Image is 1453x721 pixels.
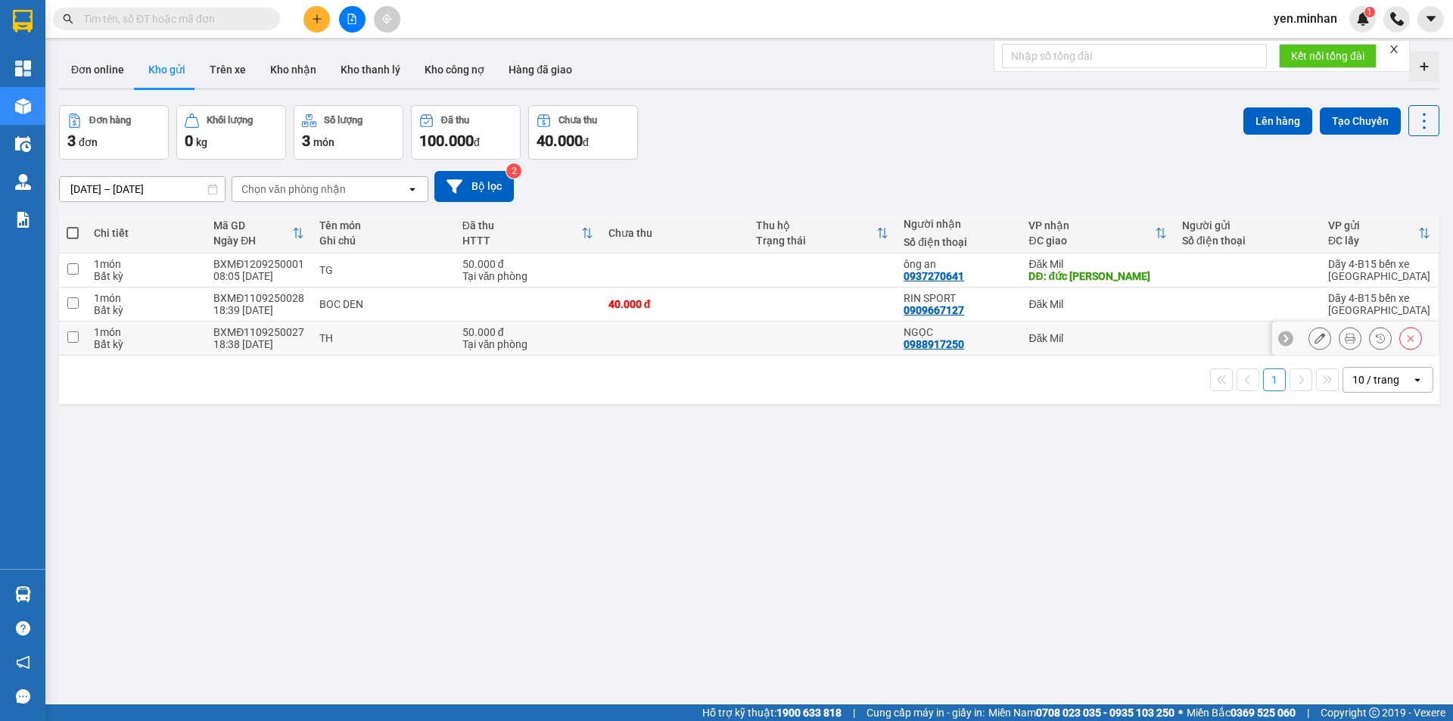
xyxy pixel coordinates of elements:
[441,115,469,126] div: Đã thu
[853,704,855,721] span: |
[94,304,198,316] div: Bất kỳ
[702,704,842,721] span: Hỗ trợ kỹ thuật:
[15,61,31,76] img: dashboard-icon
[198,51,258,88] button: Trên xe
[748,213,896,253] th: Toggle SortBy
[13,10,33,33] img: logo-vxr
[59,51,136,88] button: Đơn online
[867,704,985,721] span: Cung cấp máy in - giấy in:
[1036,707,1175,719] strong: 0708 023 035 - 0935 103 250
[1352,372,1399,387] div: 10 / trang
[313,136,334,148] span: món
[411,105,521,160] button: Đã thu100.000đ
[1367,7,1372,17] span: 1
[1424,12,1438,26] span: caret-down
[213,258,304,270] div: BXMĐ1209250001
[419,132,474,150] span: 100.000
[213,292,304,304] div: BXMĐ1109250028
[15,586,31,602] img: warehouse-icon
[1182,235,1313,247] div: Số điện thoại
[15,136,31,152] img: warehouse-icon
[328,51,412,88] button: Kho thanh lý
[904,292,1013,304] div: RIN SPORT
[1262,9,1349,28] span: yen.minhan
[303,6,330,33] button: plus
[434,171,514,202] button: Bộ lọc
[608,298,741,310] div: 40.000 đ
[904,304,964,316] div: 0909667127
[462,338,593,350] div: Tại văn phòng
[608,227,741,239] div: Chưa thu
[1328,219,1418,232] div: VP gửi
[462,219,581,232] div: Đã thu
[988,704,1175,721] span: Miền Nam
[381,14,392,24] span: aim
[347,14,357,24] span: file-add
[462,270,593,282] div: Tại văn phòng
[558,115,597,126] div: Chưa thu
[59,105,169,160] button: Đơn hàng3đơn
[79,136,98,148] span: đơn
[1409,51,1439,82] div: Tạo kho hàng mới
[319,235,446,247] div: Ghi chú
[1321,213,1438,253] th: Toggle SortBy
[213,304,304,316] div: 18:39 [DATE]
[1308,327,1331,350] div: Sửa đơn hàng
[1231,707,1296,719] strong: 0369 525 060
[455,213,601,253] th: Toggle SortBy
[16,655,30,670] span: notification
[1028,258,1166,270] div: Đăk Mil
[94,227,198,239] div: Chi tiết
[406,183,418,195] svg: open
[1291,48,1364,64] span: Kết nối tổng đài
[496,51,584,88] button: Hàng đã giao
[94,338,198,350] div: Bất kỳ
[16,621,30,636] span: question-circle
[537,132,583,150] span: 40.000
[15,98,31,114] img: warehouse-icon
[462,258,593,270] div: 50.000 đ
[1243,107,1312,135] button: Lên hàng
[319,264,446,276] div: TG
[207,115,253,126] div: Khối lượng
[1028,298,1166,310] div: Đăk Mil
[89,115,131,126] div: Đơn hàng
[319,298,446,310] div: BOC DEN
[1328,235,1418,247] div: ĐC lấy
[94,258,198,270] div: 1 món
[756,235,876,247] div: Trạng thái
[1178,710,1183,716] span: ⚪️
[904,338,964,350] div: 0988917250
[1307,704,1309,721] span: |
[904,326,1013,338] div: NGỌC
[528,105,638,160] button: Chưa thu40.000đ
[16,689,30,704] span: message
[136,51,198,88] button: Kho gửi
[67,132,76,150] span: 3
[756,219,876,232] div: Thu hộ
[474,136,480,148] span: đ
[83,11,262,27] input: Tìm tên, số ĐT hoặc mã đơn
[462,326,593,338] div: 50.000 đ
[258,51,328,88] button: Kho nhận
[1002,44,1267,68] input: Nhập số tổng đài
[904,258,1013,270] div: ông an
[213,235,292,247] div: Ngày ĐH
[1263,368,1286,391] button: 1
[1356,12,1370,26] img: icon-new-feature
[319,332,446,344] div: TH
[1279,44,1377,68] button: Kết nối tổng đài
[324,115,362,126] div: Số lượng
[1389,44,1399,54] span: close
[583,136,589,148] span: đ
[506,163,521,179] sup: 2
[63,14,73,24] span: search
[176,105,286,160] button: Khối lượng0kg
[1021,213,1174,253] th: Toggle SortBy
[213,270,304,282] div: 08:05 [DATE]
[1328,258,1430,282] div: Dãy 4-B15 bến xe [GEOGRAPHIC_DATA]
[319,219,446,232] div: Tên món
[1320,107,1401,135] button: Tạo Chuyến
[94,292,198,304] div: 1 món
[60,177,225,201] input: Select a date range.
